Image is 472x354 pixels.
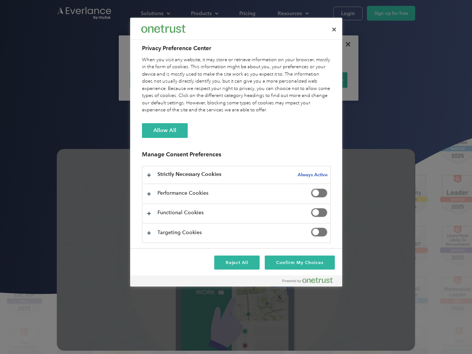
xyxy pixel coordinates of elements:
[142,123,188,138] button: Allow All
[141,25,185,32] img: Everlance
[142,151,331,162] h3: Manage Consent Preferences
[282,277,333,283] img: Powered by OneTrust Opens in a new Tab
[282,277,339,287] a: Powered by OneTrust Opens in a new Tab
[142,56,331,114] div: When you visit any website, it may store or retrieve information on your browser, mostly in the f...
[130,18,342,287] div: Privacy Preference Center
[142,44,331,53] h2: Privacy Preference Center
[130,18,342,287] div: Preference center
[141,21,185,36] div: Everlance
[265,256,334,270] button: Confirm My Choices
[326,21,342,38] button: Close
[214,256,260,270] button: Reject All
[54,44,91,59] input: Submit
